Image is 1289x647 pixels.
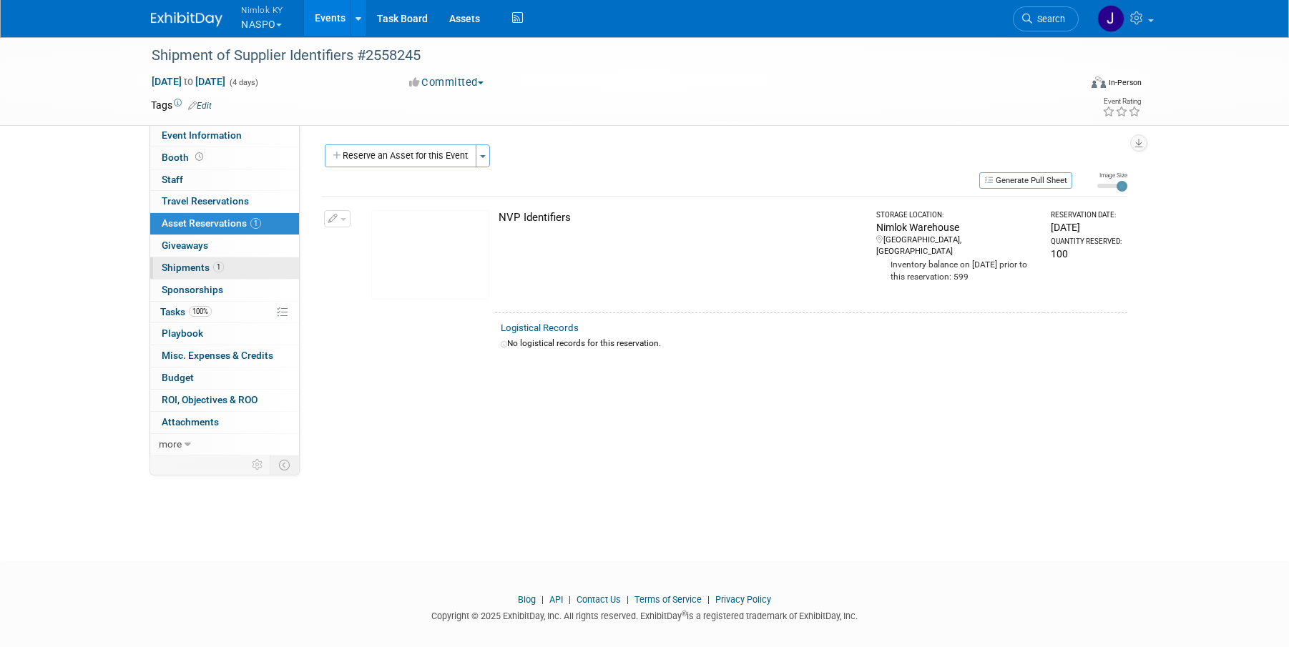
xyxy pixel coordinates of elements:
div: Nimlok Warehouse [876,220,1038,234]
span: Giveaways [162,239,208,251]
div: NVP Identifiers [499,210,863,225]
span: 1 [250,218,261,229]
a: Booth [150,147,299,169]
span: Travel Reservations [162,195,249,207]
a: Contact Us [577,594,621,605]
span: (4 days) [228,78,258,87]
span: | [538,594,547,605]
span: | [704,594,713,605]
td: Tags [151,98,212,112]
div: 100 [1051,247,1122,261]
button: Committed [404,75,489,90]
a: Travel Reservations [150,191,299,212]
span: 1 [213,262,224,272]
span: Misc. Expenses & Credits [162,350,273,361]
a: Terms of Service [634,594,702,605]
div: Image Size [1097,171,1127,179]
div: [GEOGRAPHIC_DATA], [GEOGRAPHIC_DATA] [876,234,1038,257]
div: Event Rating [1102,98,1141,105]
span: | [623,594,632,605]
span: Budget [162,372,194,383]
span: Shipments [162,262,224,273]
a: Giveaways [150,235,299,257]
a: Logistical Records [501,322,579,333]
div: In-Person [1108,77,1142,88]
div: Quantity Reserved: [1051,237,1122,247]
a: Attachments [150,412,299,433]
a: API [549,594,563,605]
a: Privacy Policy [715,594,771,605]
a: Tasks100% [150,302,299,323]
span: Nimlok KY [241,2,283,17]
a: Sponsorships [150,280,299,301]
td: Personalize Event Tab Strip [245,455,270,474]
a: Misc. Expenses & Credits [150,345,299,367]
div: Event Format [994,74,1142,96]
div: Storage Location: [876,210,1038,220]
a: Staff [150,169,299,191]
span: Booth not reserved yet [192,152,206,162]
span: to [182,76,195,87]
button: Reserve an Asset for this Event [325,144,476,167]
div: Shipment of Supplier Identifiers #2558245 [147,43,1057,69]
a: Search [1013,6,1079,31]
span: [DATE] [DATE] [151,75,226,88]
span: 100% [189,306,212,317]
img: Jamie Dunn [1097,5,1124,32]
span: Sponsorships [162,284,223,295]
a: ROI, Objectives & ROO [150,390,299,411]
a: Shipments1 [150,257,299,279]
span: Asset Reservations [162,217,261,229]
span: Booth [162,152,206,163]
img: ExhibitDay [151,12,222,26]
a: Playbook [150,323,299,345]
a: Asset Reservations1 [150,213,299,234]
span: | [565,594,574,605]
span: ROI, Objectives & ROO [162,394,258,405]
img: Format-Inperson.png [1092,76,1106,88]
div: Reservation Date: [1051,210,1122,220]
a: more [150,434,299,455]
td: Toggle Event Tabs [270,455,300,474]
button: Generate Pull Sheet [979,172,1072,189]
span: Playbook [162,327,203,339]
span: Tasks [160,306,212,317]
div: [DATE] [1051,220,1122,234]
span: Attachments [162,416,219,428]
div: Inventory balance on [DATE] prior to this reservation: 599 [876,257,1038,283]
a: Edit [188,101,212,111]
img: View Images [371,210,489,300]
sup: ® [682,610,687,618]
span: more [159,438,182,450]
div: No logistical records for this reservation. [501,337,1122,350]
a: Event Information [150,125,299,147]
span: Search [1032,14,1065,24]
a: Budget [150,367,299,389]
span: Event Information [162,129,242,141]
a: Blog [518,594,536,605]
span: Staff [162,174,183,185]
